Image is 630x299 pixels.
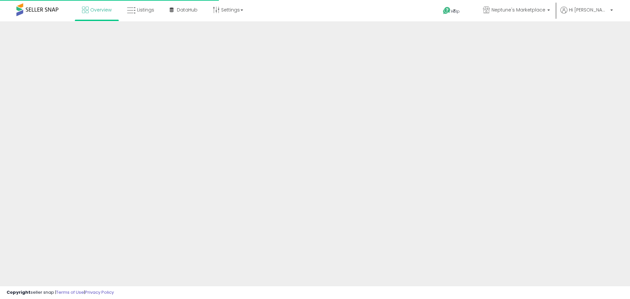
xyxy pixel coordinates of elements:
span: Help [451,9,460,14]
a: Terms of Use [56,289,84,295]
a: Privacy Policy [85,289,114,295]
div: seller snap | | [7,289,114,296]
span: DataHub [177,7,198,13]
a: Help [438,2,472,21]
a: Hi [PERSON_NAME] [560,7,613,21]
strong: Copyright [7,289,31,295]
i: Get Help [443,7,451,15]
span: Listings [137,7,154,13]
span: Overview [90,7,112,13]
span: Hi [PERSON_NAME] [569,7,608,13]
span: Neptune's Marketplace [492,7,545,13]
